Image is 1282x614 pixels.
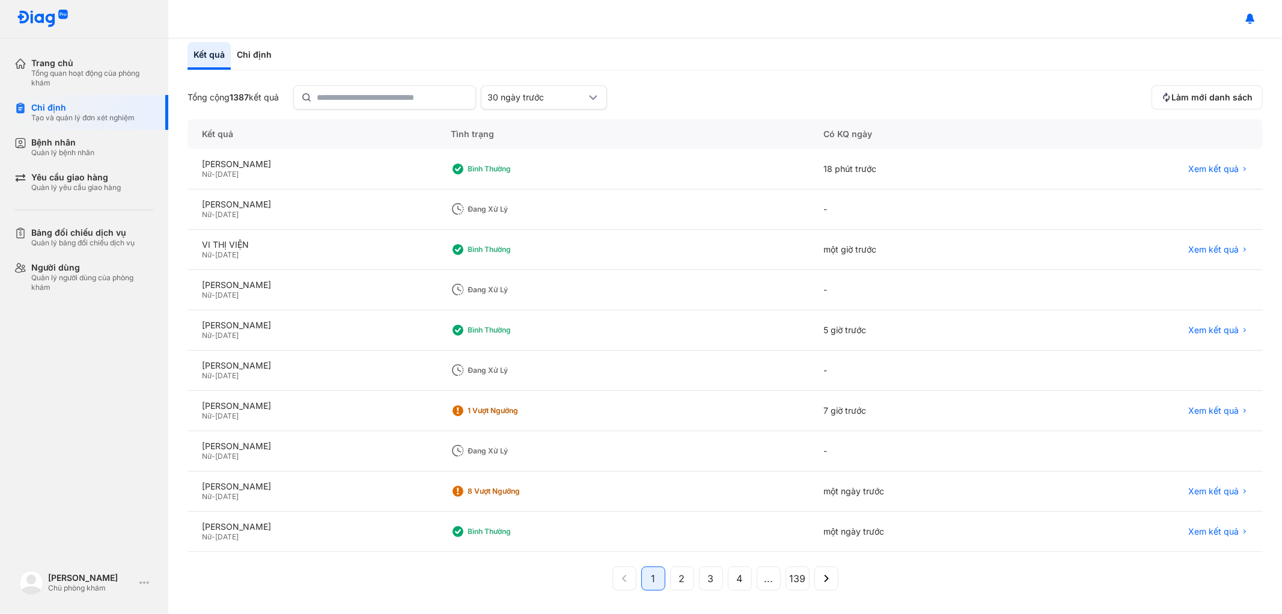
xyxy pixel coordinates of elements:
div: Tổng quan hoạt động của phòng khám [31,69,154,88]
div: một ngày trước [809,471,1037,512]
span: Nữ [202,371,212,380]
div: Quản lý bảng đối chiếu dịch vụ [31,238,135,248]
span: Nữ [202,170,212,179]
span: Xem kết quả [1188,486,1239,497]
span: [DATE] [215,331,239,340]
span: [DATE] [215,492,239,501]
button: 4 [728,566,752,591]
div: [PERSON_NAME] [202,159,422,170]
div: [PERSON_NAME] [202,280,422,290]
span: Nữ [202,492,212,501]
span: 2 [679,571,685,586]
div: [PERSON_NAME] [202,199,422,210]
span: Nữ [202,452,212,461]
span: - [212,250,215,259]
div: VI THỊ VIỆN [202,239,422,250]
span: - [212,170,215,179]
span: Xem kết quả [1188,164,1239,174]
span: Nữ [202,210,212,219]
div: Quản lý người dùng của phòng khám [31,273,154,292]
img: logo [17,10,69,28]
img: logo [19,571,43,595]
div: [PERSON_NAME] [202,401,422,411]
span: Xem kết quả [1188,405,1239,416]
div: 1 Vượt ngưỡng [468,406,564,416]
div: Bảng đối chiếu dịch vụ [31,227,135,238]
span: - [212,210,215,219]
div: Bình thường [468,527,564,536]
div: - [809,189,1037,230]
span: Nữ [202,532,212,541]
div: - [809,431,1037,471]
span: - [212,290,215,299]
div: Đang xử lý [468,366,564,375]
span: Làm mới danh sách [1171,92,1253,103]
div: [PERSON_NAME] [202,441,422,452]
span: 139 [789,571,805,586]
span: - [212,532,215,541]
button: Làm mới danh sách [1152,85,1263,109]
div: một giờ trước [809,230,1037,270]
div: Kết quả [188,42,231,70]
div: 5 giờ trước [809,310,1037,351]
div: Tình trạng [436,119,809,149]
span: 3 [708,571,714,586]
button: ... [757,566,781,591]
div: Có KQ ngày [809,119,1037,149]
span: [DATE] [215,290,239,299]
div: [PERSON_NAME] [202,360,422,371]
span: 4 [737,571,743,586]
div: [PERSON_NAME] [202,320,422,331]
div: Người dùng [31,262,154,273]
span: - [212,411,215,420]
span: [DATE] [215,411,239,420]
span: [DATE] [215,210,239,219]
div: Yêu cầu giao hàng [31,172,121,183]
div: Bình thường [468,325,564,335]
div: - [809,270,1037,310]
div: Bình thường [468,164,564,174]
span: - [212,371,215,380]
div: 7 giờ trước [809,391,1037,431]
div: Chỉ định [31,102,135,113]
div: Đang xử lý [468,204,564,214]
span: [DATE] [215,170,239,179]
span: [DATE] [215,532,239,541]
div: Quản lý yêu cầu giao hàng [31,183,121,192]
span: [DATE] [215,371,239,380]
div: 30 ngày trước [487,92,586,103]
span: - [212,492,215,501]
span: Nữ [202,250,212,259]
div: - [809,351,1037,391]
span: 1 [651,571,655,586]
span: Xem kết quả [1188,325,1239,336]
span: [DATE] [215,452,239,461]
span: Nữ [202,411,212,420]
button: 3 [699,566,723,591]
div: Kết quả [188,119,436,149]
span: 1387 [230,92,249,102]
div: Tổng cộng kết quả [188,92,279,103]
div: Chỉ định [231,42,278,70]
div: Quản lý bệnh nhân [31,148,94,158]
div: Chủ phòng khám [48,583,135,593]
div: [PERSON_NAME] [202,521,422,532]
div: Tạo và quản lý đơn xét nghiệm [31,113,135,123]
div: Bình thường [468,245,564,254]
div: Đang xử lý [468,285,564,295]
span: Xem kết quả [1188,244,1239,255]
div: [PERSON_NAME] [48,573,135,583]
div: Đang xử lý [468,446,564,456]
span: ... [764,571,773,586]
span: [DATE] [215,250,239,259]
div: một ngày trước [809,512,1037,552]
div: 18 phút trước [809,149,1037,189]
div: 8 Vượt ngưỡng [468,487,564,496]
div: Bệnh nhân [31,137,94,148]
div: Trang chủ [31,58,154,69]
span: - [212,331,215,340]
button: 139 [786,566,810,591]
span: Nữ [202,290,212,299]
span: Xem kết quả [1188,526,1239,537]
button: 1 [641,566,665,591]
